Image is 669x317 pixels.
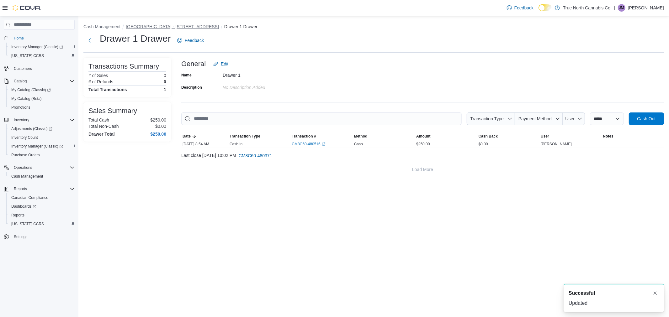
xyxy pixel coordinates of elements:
span: Amount [416,134,430,139]
button: Load More [181,163,664,176]
h1: Drawer 1 Drawer [100,32,171,45]
a: Home [11,34,26,42]
span: Transaction # [292,134,316,139]
label: Description [181,85,202,90]
h4: Drawer Total [88,132,115,137]
button: Method [353,133,415,140]
span: [PERSON_NAME] [541,142,572,147]
span: Successful [569,289,595,297]
span: Washington CCRS [9,220,75,228]
span: Notes [603,134,613,139]
button: Operations [1,163,77,172]
button: Promotions [6,103,77,112]
button: Canadian Compliance [6,193,77,202]
div: $0.00 [477,140,539,148]
span: Reports [9,211,75,219]
button: Drawer 1 Drawer [224,24,258,29]
span: Cash Management [9,173,75,180]
span: Inventory Manager (Classic) [11,144,63,149]
a: [US_STATE] CCRS [9,220,46,228]
span: User [541,134,549,139]
button: Notes [602,133,664,140]
span: Inventory [11,116,75,124]
button: User [563,112,585,125]
button: Reports [11,185,29,193]
span: Washington CCRS [9,52,75,60]
h4: $250.00 [150,132,166,137]
a: Customers [11,65,35,72]
a: Inventory Manager (Classic) [6,142,77,151]
span: Canadian Compliance [9,194,75,201]
button: Settings [1,232,77,241]
div: Jamie Mathias [618,4,625,12]
span: Customers [14,66,32,71]
input: Dark Mode [539,4,552,11]
span: Catalog [11,77,75,85]
span: Inventory Manager (Classic) [11,44,63,49]
a: [US_STATE] CCRS [9,52,46,60]
h6: Total Cash [88,117,109,122]
button: Transaction # [290,133,353,140]
button: Amount [415,133,477,140]
input: This is a search bar. As you type, the results lower in the page will automatically filter. [181,112,462,125]
a: Settings [11,233,30,241]
a: Cash Management [9,173,45,180]
button: User [539,133,602,140]
button: Transaction Type [228,133,290,140]
button: Dismiss toast [651,289,659,297]
p: | [614,4,615,12]
span: Feedback [185,37,204,44]
span: Dashboards [9,203,75,210]
button: Catalog [11,77,29,85]
p: True North Cannabis Co. [563,4,612,12]
label: Name [181,73,192,78]
button: Transaction Type [467,112,515,125]
span: Method [354,134,368,139]
button: Operations [11,164,35,171]
nav: An example of EuiBreadcrumbs [83,23,664,31]
span: Reports [11,185,75,193]
button: Inventory [11,116,32,124]
a: Inventory Manager (Classic) [9,43,66,51]
span: My Catalog (Beta) [9,95,75,102]
div: No Description added [223,82,307,90]
span: Reports [11,213,24,218]
div: Last close [DATE] 10:02 PM [181,149,664,162]
h6: Total Non-Cash [88,124,119,129]
button: [US_STATE] CCRS [6,220,77,228]
a: Adjustments (Classic) [9,125,55,133]
span: My Catalog (Classic) [11,87,51,92]
a: Purchase Orders [9,151,42,159]
a: Adjustments (Classic) [6,124,77,133]
nav: Complex example [4,31,75,258]
button: Cash Out [629,112,664,125]
span: [US_STATE] CCRS [11,221,44,226]
h6: # of Sales [88,73,108,78]
span: Cash Out [637,116,656,122]
a: Canadian Compliance [9,194,51,201]
button: Catalog [1,77,77,86]
div: Notification [569,289,659,297]
span: Purchase Orders [11,153,40,158]
p: $250.00 [150,117,166,122]
button: Cash Management [83,24,120,29]
a: Feedback [175,34,206,47]
img: Cova [13,5,41,11]
a: My Catalog (Classic) [9,86,53,94]
span: Settings [14,234,27,239]
button: Payment Method [515,112,563,125]
h6: # of Refunds [88,79,113,84]
span: Customers [11,65,75,72]
button: Edit [211,58,231,70]
a: Inventory Manager (Classic) [9,143,66,150]
div: Drawer 1 [223,70,307,78]
span: Load More [412,166,433,173]
span: Promotions [11,105,30,110]
span: $250.00 [416,142,430,147]
button: Home [1,34,77,43]
p: 0 [164,79,166,84]
span: Inventory Manager (Classic) [9,143,75,150]
span: Settings [11,233,75,241]
span: Adjustments (Classic) [11,126,52,131]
